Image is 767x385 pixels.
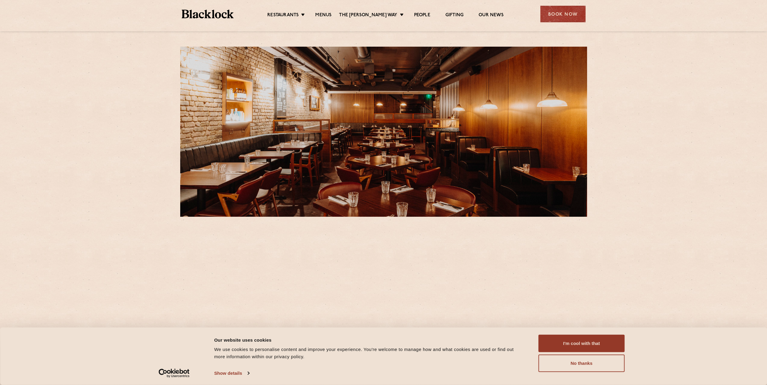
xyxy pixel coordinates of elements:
div: We use cookies to personalise content and improve your experience. You're welcome to manage how a... [214,346,525,360]
button: No thanks [539,355,625,372]
button: I'm cool with that [539,335,625,352]
a: People [414,12,430,19]
img: BL_Textured_Logo-footer-cropped.svg [182,10,234,18]
a: Usercentrics Cookiebot - opens in a new window [148,369,200,378]
a: Our News [479,12,504,19]
a: Show details [214,369,249,378]
a: Restaurants [267,12,299,19]
div: Our website uses cookies [214,336,525,343]
a: Menus [315,12,332,19]
a: Gifting [445,12,464,19]
a: The [PERSON_NAME] Way [339,12,397,19]
div: Book Now [540,6,586,22]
